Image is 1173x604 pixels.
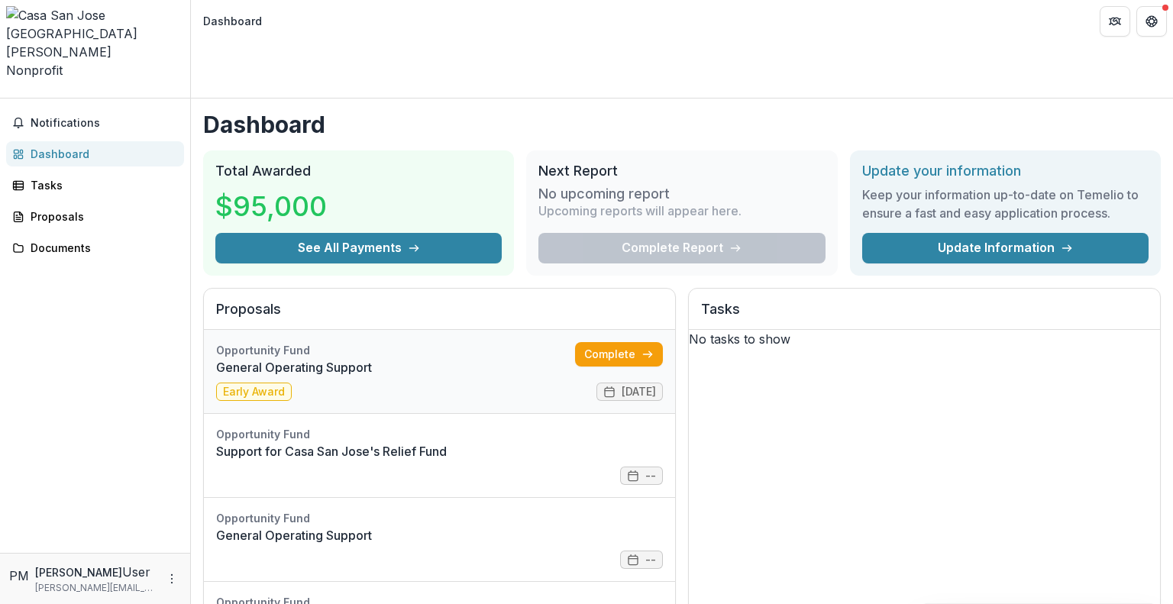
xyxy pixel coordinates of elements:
h2: Proposals [216,301,663,330]
a: General Operating Support [216,358,575,376]
h2: Next Report [538,163,825,179]
div: Documents [31,240,172,256]
h2: Tasks [701,301,1148,330]
h1: Dashboard [203,111,1161,138]
div: Tasks [31,177,172,193]
h3: No upcoming report [538,186,670,202]
div: Proposals [31,208,172,224]
button: More [163,570,181,588]
div: Paula Miranda [9,567,29,585]
h2: Update your information [862,163,1149,179]
button: See All Payments [215,233,502,263]
div: Dashboard [203,13,262,29]
h3: $95,000 [215,186,327,227]
h3: Keep your information up-to-date on Temelio to ensure a fast and easy application process. [862,186,1149,222]
div: Dashboard [31,146,172,162]
a: Support for Casa San Jose's Relief Fund [216,442,663,460]
button: Partners [1100,6,1130,37]
h2: Total Awarded [215,163,502,179]
button: Notifications [6,111,184,135]
a: Proposals [6,204,184,229]
p: No tasks to show [689,330,1160,348]
p: [PERSON_NAME] [35,564,122,580]
button: Get Help [1136,6,1167,37]
a: General Operating Support [216,526,663,544]
img: Casa San Jose [6,6,184,24]
span: Nonprofit [6,63,63,78]
p: Upcoming reports will appear here. [538,202,742,220]
a: Update Information [862,233,1149,263]
p: [PERSON_NAME][EMAIL_ADDRESS][DOMAIN_NAME] [35,581,157,595]
a: Complete [575,342,663,367]
p: User [122,563,150,581]
a: Documents [6,235,184,260]
span: Notifications [31,117,178,130]
nav: breadcrumb [197,10,268,32]
a: Tasks [6,173,184,198]
div: [GEOGRAPHIC_DATA][PERSON_NAME] [6,24,184,61]
a: Dashboard [6,141,184,166]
